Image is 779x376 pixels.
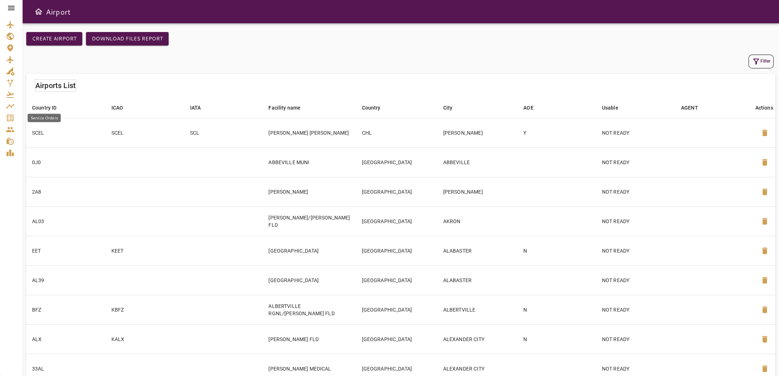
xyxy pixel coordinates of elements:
td: SCEL [26,118,106,147]
span: Usable [602,103,628,112]
p: NOT READY [602,365,669,372]
td: [GEOGRAPHIC_DATA] [263,265,356,295]
td: BFZ [26,295,106,324]
p: NOT READY [602,159,669,166]
p: NOT READY [602,336,669,343]
div: Country ID [32,103,57,112]
td: [GEOGRAPHIC_DATA] [356,206,437,236]
div: City [443,103,453,112]
button: Delete Airport [756,301,774,318]
span: City [443,103,462,112]
td: [GEOGRAPHIC_DATA] [263,236,356,265]
td: [GEOGRAPHIC_DATA] [356,295,437,324]
td: Y [518,118,596,147]
span: delete [760,128,769,137]
div: ICAO [111,103,123,112]
button: Create airport [26,32,82,45]
td: ALX [26,324,106,354]
span: delete [760,187,769,196]
td: AL03 [26,206,106,236]
td: N [518,295,596,324]
td: 2A8 [26,177,106,206]
button: Delete Airport [756,242,774,260]
span: delete [760,158,769,167]
p: NOT READY [602,129,669,136]
div: Service Orders [28,114,61,122]
td: [GEOGRAPHIC_DATA] [356,147,437,177]
div: Usable [602,103,618,112]
span: delete [760,246,769,255]
td: ALEXANDER CITY [437,324,518,354]
button: Delete Airport [756,154,774,171]
td: [PERSON_NAME]/[PERSON_NAME] FLD [263,206,356,236]
span: delete [760,335,769,344]
td: [PERSON_NAME] [PERSON_NAME] [263,118,356,147]
h6: Airports List [35,80,76,91]
td: ALBERTVILLE [437,295,518,324]
td: SCEL [106,118,184,147]
td: [PERSON_NAME] [437,177,518,206]
button: Delete Airport [756,183,774,201]
span: delete [760,217,769,226]
button: Filter [748,55,774,68]
td: N [518,324,596,354]
td: [PERSON_NAME] [263,177,356,206]
td: SCL [184,118,263,147]
td: AKRON [437,206,518,236]
span: AGENT [681,103,708,112]
td: [GEOGRAPHIC_DATA] [356,177,437,206]
td: KBFZ [106,295,184,324]
button: Download Files Report [86,32,169,45]
td: KALX [106,324,184,354]
td: ALABASTER [437,265,518,295]
td: 0J0 [26,147,106,177]
div: Facility name [268,103,300,112]
td: [PERSON_NAME] FLD [263,324,356,354]
td: N [518,236,596,265]
span: Facility name [268,103,310,112]
td: ABBEVILLE [437,147,518,177]
div: AGENT [681,103,698,112]
span: delete [760,305,769,314]
td: [PERSON_NAME] [437,118,518,147]
span: delete [760,276,769,285]
td: AL39 [26,265,106,295]
h6: Airport [46,6,71,17]
td: [GEOGRAPHIC_DATA] [356,324,437,354]
button: Delete Airport [756,331,774,348]
td: [GEOGRAPHIC_DATA] [356,236,437,265]
button: Open drawer [31,4,46,19]
td: ABBEVILLE MUNI [263,147,356,177]
p: NOT READY [602,277,669,284]
div: Country [362,103,380,112]
p: NOT READY [602,218,669,225]
span: delete [760,364,769,373]
td: EET [26,236,106,265]
p: NOT READY [602,306,669,313]
button: Delete Airport [756,272,774,289]
span: IATA [190,103,211,112]
div: AOE [523,103,533,112]
td: [GEOGRAPHIC_DATA] [356,265,437,295]
div: IATA [190,103,201,112]
span: ICAO [111,103,133,112]
span: Country [362,103,390,112]
span: AOE [523,103,543,112]
span: Country ID [32,103,66,112]
td: ALABASTER [437,236,518,265]
td: CHL [356,118,437,147]
p: NOT READY [602,247,669,254]
p: NOT READY [602,188,669,195]
td: KEET [106,236,184,265]
button: Delete Airport [756,124,774,142]
button: Delete Airport [756,213,774,230]
td: ALBERTVILLE RGNL/[PERSON_NAME] FLD [263,295,356,324]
